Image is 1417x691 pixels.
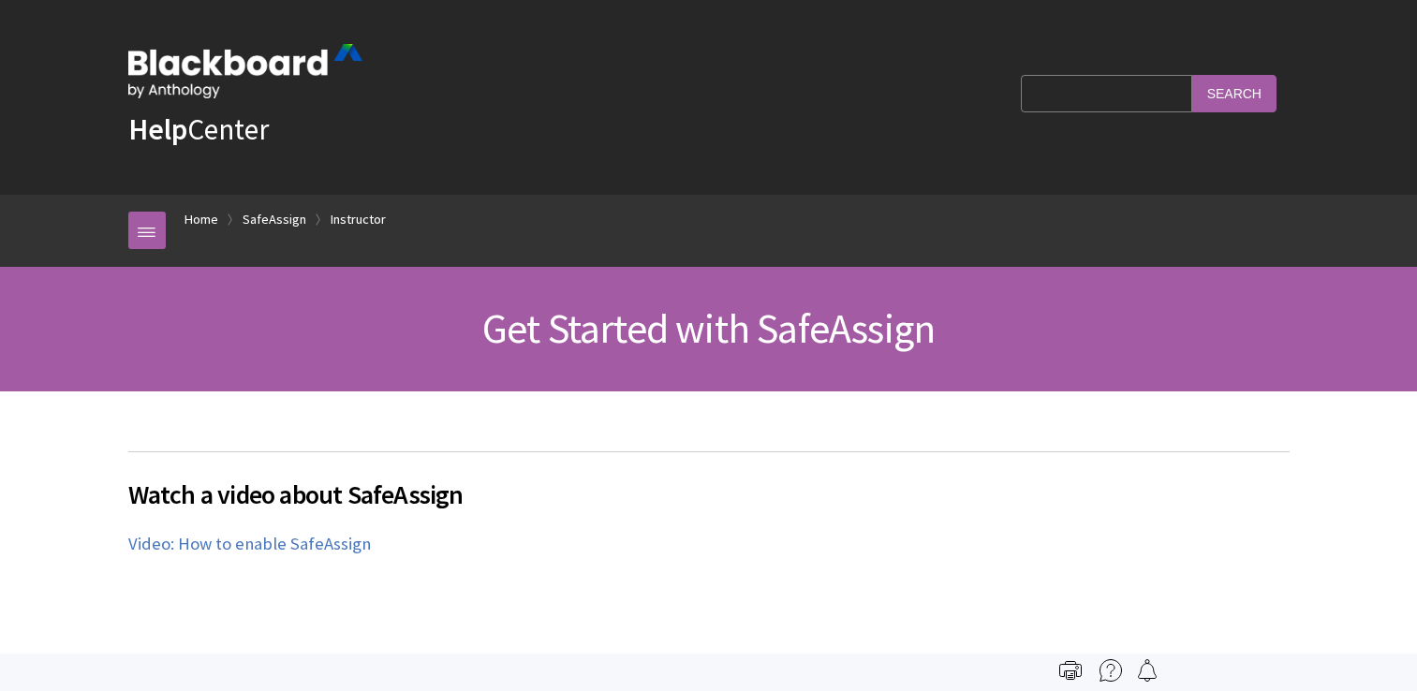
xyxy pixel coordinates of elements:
[128,475,1290,514] span: Watch a video about SafeAssign
[1059,659,1082,682] img: Print
[482,302,935,354] span: Get Started with SafeAssign
[185,208,218,231] a: Home
[128,44,362,98] img: Blackboard by Anthology
[128,110,187,148] strong: Help
[128,110,269,148] a: HelpCenter
[331,208,386,231] a: Instructor
[1136,659,1159,682] img: Follow this page
[128,533,371,555] a: Video: How to enable SafeAssign
[243,208,306,231] a: SafeAssign
[1192,75,1277,111] input: Search
[1100,659,1122,682] img: More help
